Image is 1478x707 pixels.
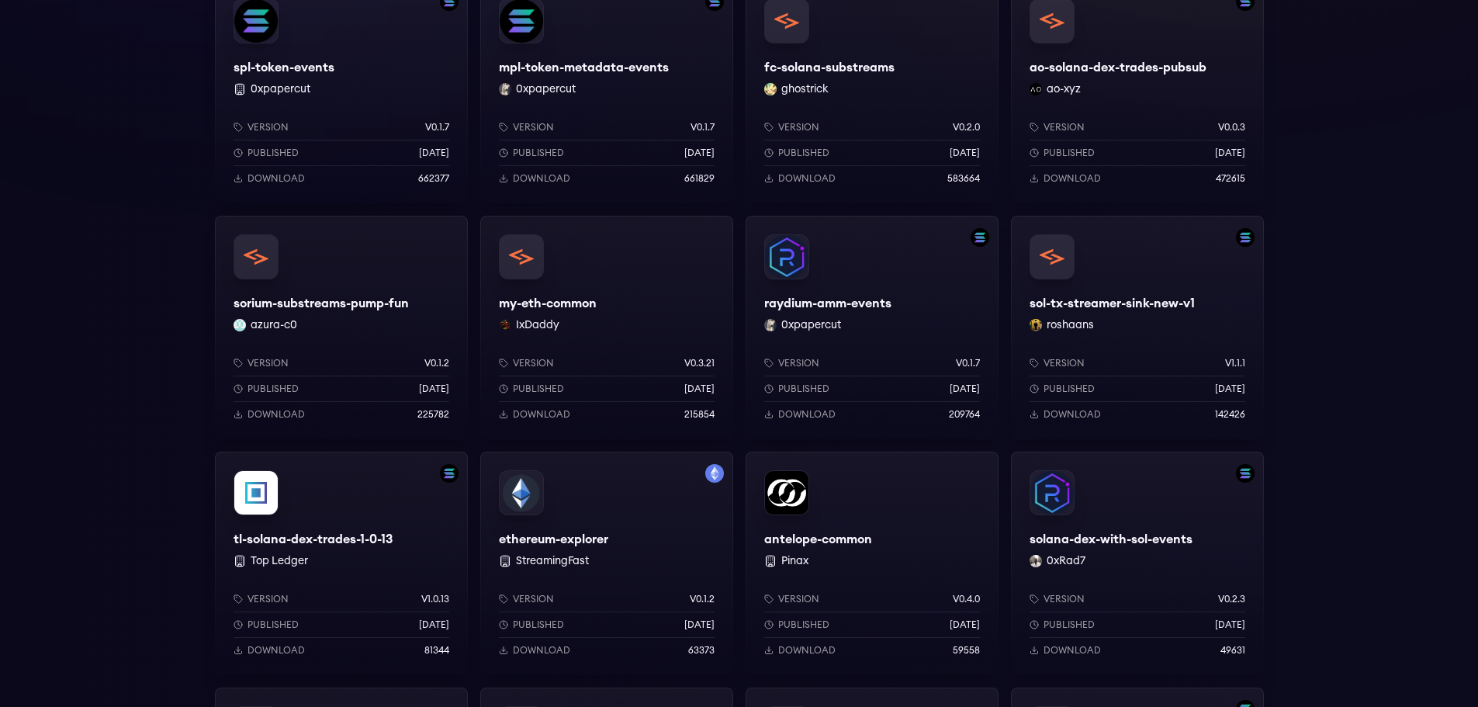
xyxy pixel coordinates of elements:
[781,81,829,97] button: ghostrick
[684,147,715,159] p: [DATE]
[424,357,449,369] p: v0.1.2
[1044,172,1101,185] p: Download
[1215,619,1245,631] p: [DATE]
[247,644,305,657] p: Download
[247,121,289,133] p: Version
[247,383,299,395] p: Published
[778,593,819,605] p: Version
[513,644,570,657] p: Download
[1044,357,1085,369] p: Version
[1044,619,1095,631] p: Published
[1218,593,1245,605] p: v0.2.3
[513,619,564,631] p: Published
[418,172,449,185] p: 662377
[1218,121,1245,133] p: v0.0.3
[251,553,308,569] button: Top Ledger
[247,408,305,421] p: Download
[421,593,449,605] p: v1.0.13
[247,172,305,185] p: Download
[1216,172,1245,185] p: 472615
[953,593,980,605] p: v0.4.0
[1044,147,1095,159] p: Published
[513,121,554,133] p: Version
[950,383,980,395] p: [DATE]
[956,357,980,369] p: v0.1.7
[516,81,576,97] button: 0xpapercut
[781,553,808,569] button: Pinax
[705,464,724,483] img: Filter by mainnet network
[1044,121,1085,133] p: Version
[1215,408,1245,421] p: 142426
[1220,644,1245,657] p: 49631
[778,644,836,657] p: Download
[1236,464,1255,483] img: Filter by solana network
[215,216,468,439] a: sorium-substreams-pump-funsorium-substreams-pump-funazura-c0 azura-c0Versionv0.1.2Published[DATE]...
[950,619,980,631] p: [DATE]
[247,593,289,605] p: Version
[513,357,554,369] p: Version
[778,357,819,369] p: Version
[1011,452,1264,675] a: Filter by solana networksolana-dex-with-sol-eventssolana-dex-with-sol-events0xRad7 0xRad7Versionv...
[691,121,715,133] p: v0.1.7
[1047,553,1085,569] button: 0xRad7
[947,172,980,185] p: 583664
[1215,383,1245,395] p: [DATE]
[513,147,564,159] p: Published
[690,593,715,605] p: v0.1.2
[971,228,989,247] img: Filter by solana network
[1215,147,1245,159] p: [DATE]
[688,644,715,657] p: 63373
[953,121,980,133] p: v0.2.0
[953,644,980,657] p: 59558
[684,172,715,185] p: 661829
[440,464,459,483] img: Filter by solana network
[778,172,836,185] p: Download
[215,452,468,675] a: Filter by solana networktl-solana-dex-trades-1-0-13tl-solana-dex-trades-1-0-13 Top LedgerVersionv...
[1047,317,1094,333] button: roshaans
[684,357,715,369] p: v0.3.21
[778,121,819,133] p: Version
[480,452,733,675] a: Filter by mainnet networkethereum-explorerethereum-explorer StreamingFastVersionv0.1.2Published[D...
[778,147,829,159] p: Published
[746,452,999,675] a: antelope-commonantelope-common PinaxVersionv0.4.0Published[DATE]Download59558
[746,216,999,439] a: Filter by solana networkraydium-amm-eventsraydium-amm-events0xpapercut 0xpapercutVersionv0.1.7Pub...
[513,172,570,185] p: Download
[1044,593,1085,605] p: Version
[1047,81,1081,97] button: ao-xyz
[684,408,715,421] p: 215854
[480,216,733,439] a: my-eth-commonmy-eth-commonIxDaddy IxDaddyVersionv0.3.21Published[DATE]Download215854
[516,317,559,333] button: IxDaddy
[1044,644,1101,657] p: Download
[424,644,449,657] p: 81344
[949,408,980,421] p: 209764
[778,383,829,395] p: Published
[247,147,299,159] p: Published
[778,408,836,421] p: Download
[778,619,829,631] p: Published
[513,383,564,395] p: Published
[251,317,297,333] button: azura-c0
[419,619,449,631] p: [DATE]
[684,383,715,395] p: [DATE]
[419,147,449,159] p: [DATE]
[516,553,589,569] button: StreamingFast
[1011,216,1264,439] a: Filter by solana networksol-tx-streamer-sink-new-v1sol-tx-streamer-sink-new-v1roshaans roshaansVe...
[247,357,289,369] p: Version
[417,408,449,421] p: 225782
[1044,383,1095,395] p: Published
[513,408,570,421] p: Download
[1225,357,1245,369] p: v1.1.1
[1236,228,1255,247] img: Filter by solana network
[251,81,310,97] button: 0xpapercut
[247,619,299,631] p: Published
[425,121,449,133] p: v0.1.7
[513,593,554,605] p: Version
[950,147,980,159] p: [DATE]
[419,383,449,395] p: [DATE]
[1044,408,1101,421] p: Download
[781,317,841,333] button: 0xpapercut
[684,619,715,631] p: [DATE]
